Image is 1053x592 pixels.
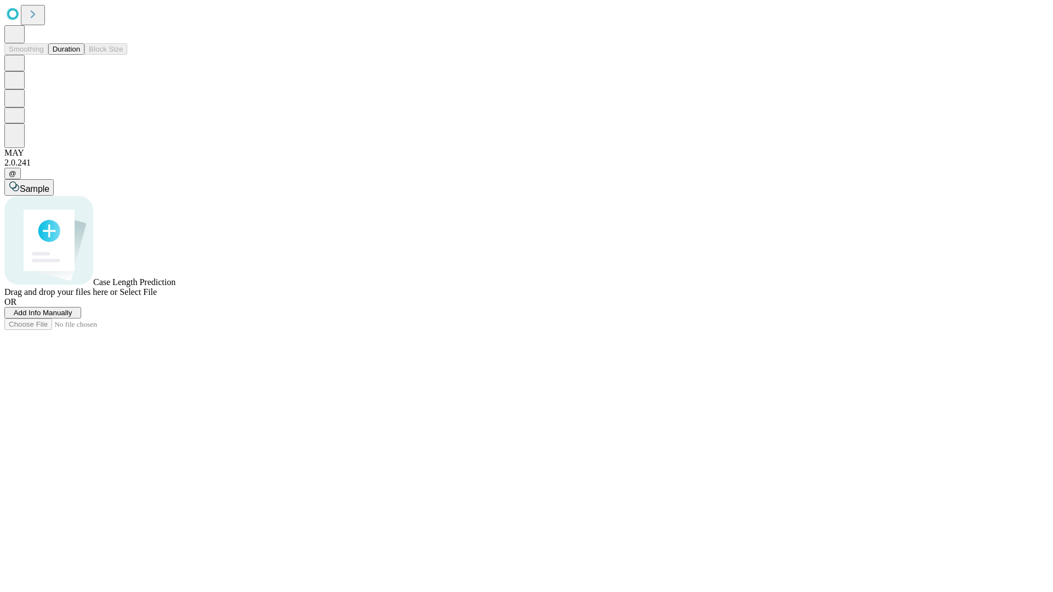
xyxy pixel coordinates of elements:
[84,43,127,55] button: Block Size
[4,287,117,297] span: Drag and drop your files here or
[4,148,1049,158] div: MAY
[4,307,81,318] button: Add Info Manually
[14,309,72,317] span: Add Info Manually
[4,158,1049,168] div: 2.0.241
[4,297,16,306] span: OR
[93,277,175,287] span: Case Length Prediction
[9,169,16,178] span: @
[20,184,49,193] span: Sample
[4,43,48,55] button: Smoothing
[4,179,54,196] button: Sample
[48,43,84,55] button: Duration
[4,168,21,179] button: @
[120,287,157,297] span: Select File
